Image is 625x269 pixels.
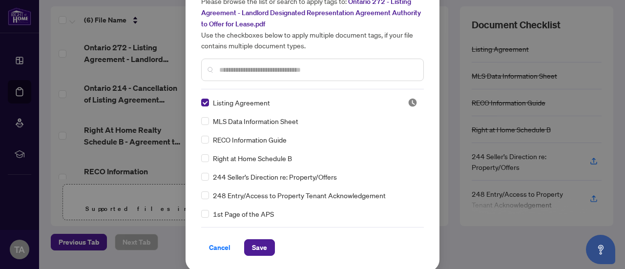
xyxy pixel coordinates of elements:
[213,208,274,219] span: 1st Page of the APS
[408,98,417,107] img: status
[586,235,615,264] button: Open asap
[213,153,292,164] span: Right at Home Schedule B
[213,190,386,201] span: 248 Entry/Access to Property Tenant Acknowledgement
[213,116,298,126] span: MLS Data Information Sheet
[213,171,337,182] span: 244 Seller’s Direction re: Property/Offers
[244,239,275,256] button: Save
[213,134,287,145] span: RECO Information Guide
[213,97,270,108] span: Listing Agreement
[201,239,238,256] button: Cancel
[408,98,417,107] span: Pending Review
[252,240,267,255] span: Save
[209,240,230,255] span: Cancel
